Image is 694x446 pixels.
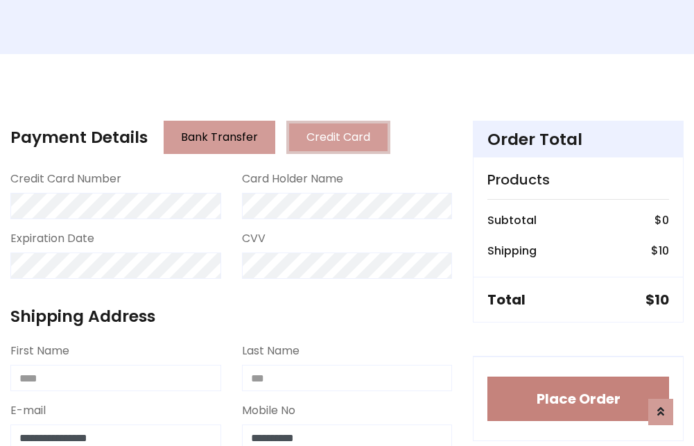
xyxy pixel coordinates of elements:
[10,128,148,147] h4: Payment Details
[645,291,669,308] h5: $
[487,244,537,257] h6: Shipping
[10,402,46,419] label: E-mail
[242,343,300,359] label: Last Name
[10,230,94,247] label: Expiration Date
[487,291,526,308] h5: Total
[662,212,669,228] span: 0
[242,402,295,419] label: Mobile No
[164,121,275,154] button: Bank Transfer
[10,171,121,187] label: Credit Card Number
[10,343,69,359] label: First Name
[654,290,669,309] span: 10
[487,214,537,227] h6: Subtotal
[242,230,266,247] label: CVV
[651,244,669,257] h6: $
[242,171,343,187] label: Card Holder Name
[487,130,669,149] h4: Order Total
[286,121,390,154] button: Credit Card
[659,243,669,259] span: 10
[10,307,452,326] h4: Shipping Address
[487,171,669,188] h5: Products
[487,377,669,421] button: Place Order
[654,214,669,227] h6: $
